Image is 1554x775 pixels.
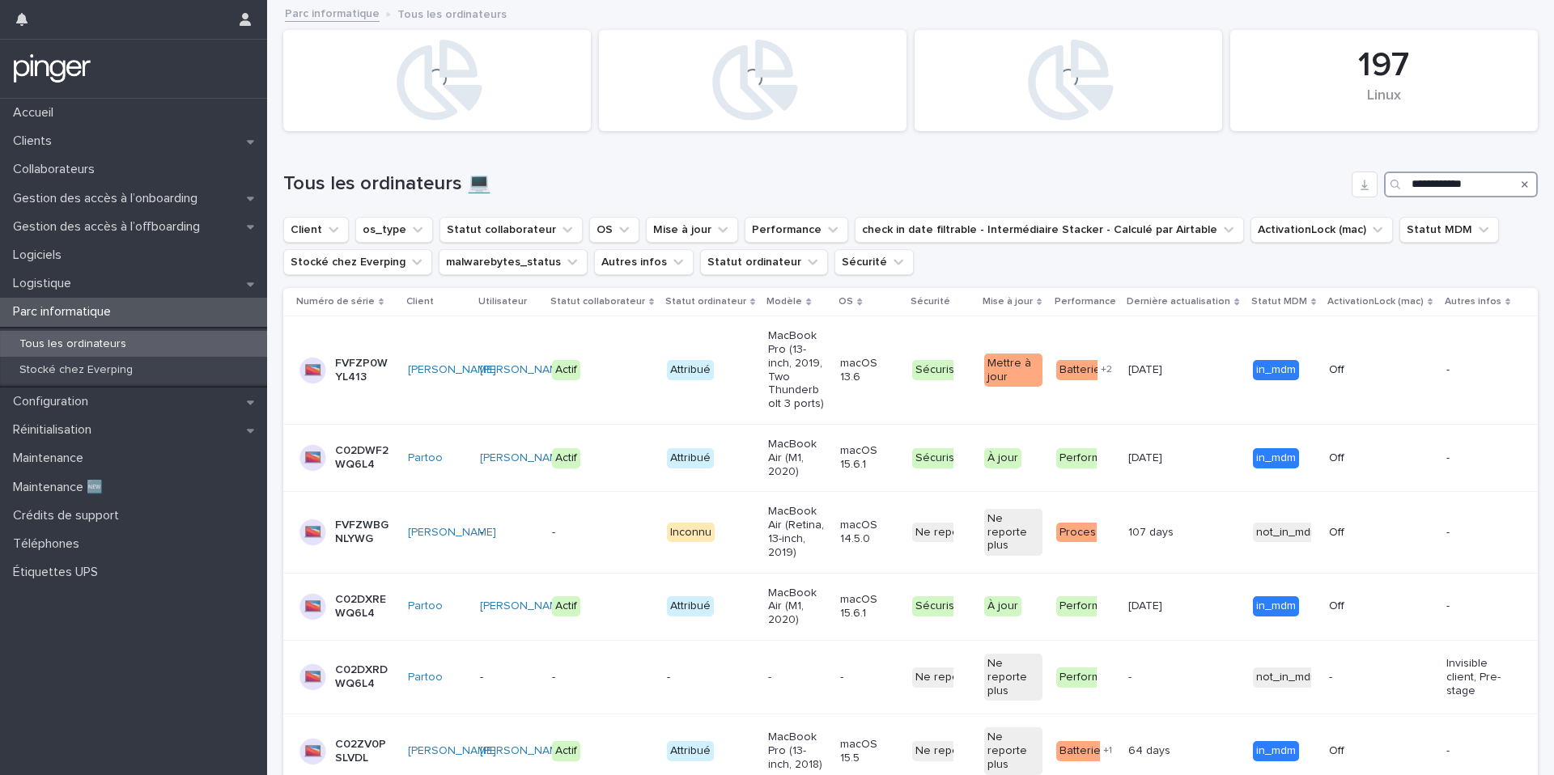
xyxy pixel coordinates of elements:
div: Actif [552,448,580,468]
p: Sécurité [911,293,950,311]
button: Mise à jour [646,217,738,243]
p: - [480,526,537,540]
div: Ne reporte plus [912,741,1001,761]
p: MacBook Pro (13-inch, 2018) [768,731,826,771]
div: Actif [552,741,580,761]
p: - [1446,599,1504,613]
a: [PERSON_NAME] [480,599,568,613]
p: Off [1329,744,1386,758]
div: À jour [984,448,1021,468]
p: Crédits de support [6,508,132,523]
p: Parc informatique [6,304,124,320]
p: Étiquettes UPS [6,565,111,580]
button: check in date filtrable - Intermédiaire Stacker - Calculé par Airtable [855,217,1244,243]
p: Off [1329,526,1386,540]
div: Mettre à jour [984,354,1042,387]
a: [PERSON_NAME] [408,363,496,377]
p: Off [1329,363,1386,377]
button: Statut ordinateur [700,249,828,275]
p: macOS 15.6.1 [840,593,898,620]
div: in_mdm [1253,448,1299,468]
p: Gestion des accès à l’onboarding [6,191,210,206]
p: OS [839,293,853,311]
p: Client [406,293,434,311]
p: [DATE] [1128,596,1165,613]
p: Gestion des accès à l’offboarding [6,219,213,235]
p: Off [1329,451,1386,465]
button: Stocké chez Everping [283,249,432,275]
button: Autres infos [594,249,694,275]
p: Statut MDM [1251,293,1307,311]
div: Batterie [1056,360,1104,380]
span: + 2 [1101,365,1112,375]
p: FVFZWBGNLYWG [335,519,393,546]
p: MacBook Air (M1, 2020) [768,587,826,627]
div: not_in_mdm [1253,667,1323,688]
p: Stocké chez Everping [6,363,146,377]
p: Performance [1055,293,1116,311]
tr: C02DXRDWQ6L4Partoo -----Ne reporte plusNe reporte plusPerformant-- not_in_mdm-Invisible client, P... [283,640,1538,714]
div: 197 [1258,45,1510,86]
a: Partoo [408,671,443,684]
tr: C02DXREWQ6L4Partoo [PERSON_NAME] ActifAttribuéMacBook Air (M1, 2020)macOS 15.6.1SécuriséÀ jourPer... [283,573,1538,640]
p: Tous les ordinateurs [397,4,507,22]
p: Mise à jour [983,293,1033,311]
p: Configuration [6,394,101,409]
a: [PERSON_NAME] [480,744,568,758]
img: mTgBEunGTSyRkCgitkcU [13,53,91,85]
p: [DATE] [1128,360,1165,377]
button: Statut MDM [1399,217,1499,243]
div: Ne reporte plus [912,667,1001,688]
p: Dernière actualisation [1127,293,1230,311]
div: Performant [1056,448,1120,468]
a: [PERSON_NAME] [408,526,496,540]
div: Attribué [667,741,714,761]
a: [PERSON_NAME] [480,363,568,377]
a: [PERSON_NAME] [408,744,496,758]
div: Inconnu [667,523,715,543]
div: Sécurisé [912,448,965,468]
p: Maintenance [6,451,96,466]
p: - [840,671,898,684]
p: Téléphones [6,536,92,552]
p: - [1446,526,1504,540]
p: macOS 15.6.1 [840,444,898,472]
p: - [552,671,609,684]
p: Numéro de série [296,293,375,311]
p: FVFZP0WYL413 [335,357,393,384]
p: - [1329,671,1386,684]
span: + 1 [1103,746,1112,756]
button: Sécurité [834,249,914,275]
p: MacBook Air (Retina, 13-inch, 2019) [768,505,826,559]
p: macOS 14.5.0 [840,519,898,546]
a: [PERSON_NAME] [480,451,568,465]
div: Actif [552,596,580,616]
p: ActivationLock (mac) [1327,293,1424,311]
p: Utilisateur [478,293,527,311]
div: Attribué [667,448,714,468]
input: Search [1384,172,1538,197]
p: MacBook Pro (13-inch, 2019, Two Thunderbolt 3 ports) [768,329,826,411]
p: Maintenance 🆕 [6,480,116,495]
p: Collaborateurs [6,162,108,177]
a: Partoo [408,451,443,465]
div: Ne reporte plus [984,509,1042,556]
div: Ne reporte plus [984,727,1042,774]
p: Tous les ordinateurs [6,337,139,351]
button: malwarebytes_status [439,249,588,275]
p: macOS 13.6 [840,357,898,384]
button: ActivationLock (mac) [1250,217,1393,243]
p: - [480,671,537,684]
p: - [667,671,724,684]
button: OS [589,217,639,243]
p: 107 days [1128,523,1177,540]
p: Invisible client, Pre-stage [1446,657,1504,697]
p: C02DXREWQ6L4 [335,593,393,620]
button: Client [283,217,349,243]
div: not_in_mdm [1253,523,1323,543]
div: Performant [1056,596,1120,616]
div: in_mdm [1253,360,1299,380]
p: Logistique [6,276,84,291]
div: in_mdm [1253,741,1299,761]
